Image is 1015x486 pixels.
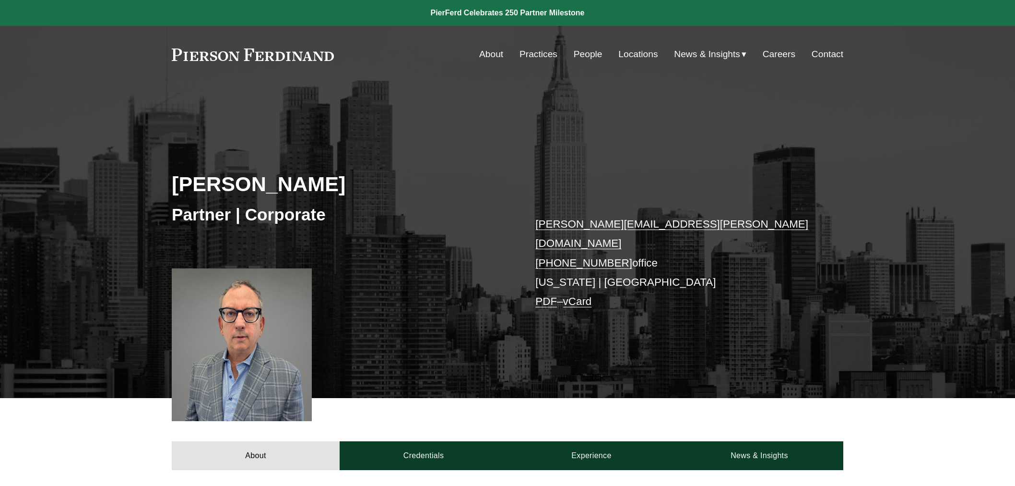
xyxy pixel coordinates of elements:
a: [PERSON_NAME][EMAIL_ADDRESS][PERSON_NAME][DOMAIN_NAME] [535,218,808,249]
a: Practices [519,45,557,63]
a: People [574,45,602,63]
a: folder dropdown [674,45,746,63]
a: Contact [812,45,843,63]
a: Locations [618,45,658,63]
a: Credentials [340,441,507,470]
a: About [479,45,503,63]
a: Careers [763,45,795,63]
a: vCard [563,295,592,307]
h3: Partner | Corporate [172,204,507,225]
h2: [PERSON_NAME] [172,171,507,196]
a: [PHONE_NUMBER] [535,257,632,269]
span: News & Insights [674,46,740,63]
a: News & Insights [675,441,843,470]
a: PDF [535,295,557,307]
a: About [172,441,340,470]
p: office [US_STATE] | [GEOGRAPHIC_DATA] – [535,215,815,312]
a: Experience [507,441,675,470]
